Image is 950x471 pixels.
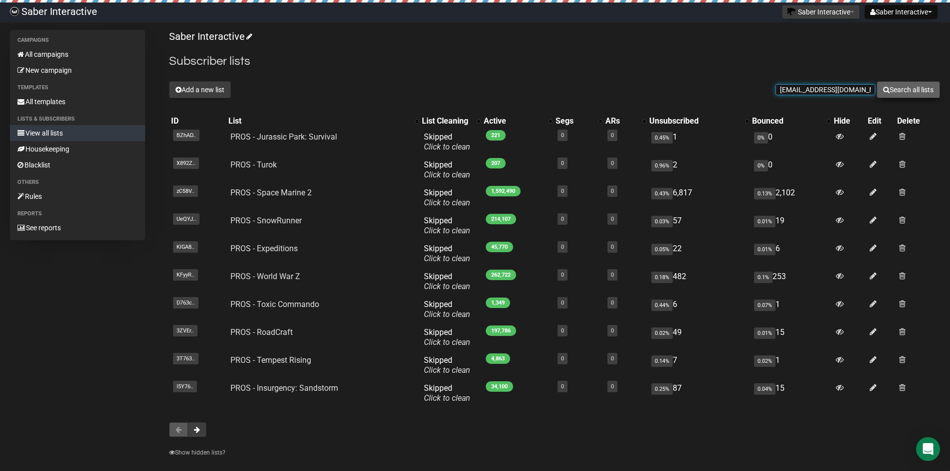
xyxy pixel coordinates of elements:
span: 0.02% [651,327,673,339]
a: Click to clean [424,282,470,291]
span: 3ZVEr.. [173,325,197,336]
a: PROS - RoadCraft [230,327,293,337]
span: Skipped [424,300,470,319]
a: Saber Interactive [169,30,251,42]
span: 0.44% [651,300,673,311]
td: 1 [750,296,832,323]
a: All templates [10,94,145,110]
td: 1 [647,128,750,156]
a: Show hidden lists? [169,449,225,456]
a: 0 [561,216,564,222]
div: Unsubscribed [649,116,740,126]
th: ID: No sort applied, sorting is disabled [169,114,226,128]
span: 0.02% [754,355,775,367]
div: Segs [556,116,593,126]
span: 1,349 [486,298,510,308]
a: Click to clean [424,170,470,179]
span: BZhAD.. [173,130,199,141]
a: 0 [561,188,564,194]
td: 7 [647,351,750,379]
a: 0 [611,327,614,334]
td: 482 [647,268,750,296]
span: 4,863 [486,353,510,364]
a: Click to clean [424,254,470,263]
span: 0% [754,132,768,144]
th: List: No sort applied, activate to apply an ascending sort [226,114,420,128]
a: PROS - Turok [230,160,277,169]
div: Edit [868,116,893,126]
span: D763c.. [173,297,198,309]
a: See reports [10,220,145,236]
th: List Cleaning: No sort applied, activate to apply an ascending sort [420,114,482,128]
a: Click to clean [424,142,470,152]
button: Add a new list [169,81,231,98]
span: 221 [486,130,506,141]
li: Templates [10,82,145,94]
img: 1.png [787,7,795,15]
a: PROS - Tempest Rising [230,355,311,365]
span: Skipped [424,327,470,347]
div: ID [171,116,224,126]
td: 0 [750,156,832,184]
span: 3T763.. [173,353,198,364]
img: ec1bccd4d48495f5e7d53d9a520ba7e5 [10,7,19,16]
span: Skipped [424,244,470,263]
span: X892Z.. [173,157,199,169]
div: ARs [605,116,638,126]
a: Click to clean [424,365,470,375]
li: Others [10,176,145,188]
span: 1,592,490 [486,186,521,196]
a: Click to clean [424,337,470,347]
h2: Subscriber lists [169,52,940,70]
a: PROS - Toxic Commando [230,300,319,309]
span: Skipped [424,188,470,207]
td: 6 [750,240,832,268]
span: I5Y76.. [173,381,197,392]
div: List [228,116,410,126]
span: Skipped [424,272,470,291]
a: Click to clean [424,393,470,403]
th: Edit: No sort applied, sorting is disabled [866,114,895,128]
span: 214,107 [486,214,516,224]
span: Skipped [424,383,470,403]
div: Active [484,116,544,126]
span: KlGA8.. [173,241,198,253]
a: Housekeeping [10,141,145,157]
span: 0.07% [754,300,775,311]
button: Saber Interactive [782,5,860,19]
th: Hide: No sort applied, sorting is disabled [832,114,866,128]
a: 0 [611,160,614,166]
td: 1 [750,351,832,379]
td: 6 [647,296,750,323]
td: 22 [647,240,750,268]
span: Skipped [424,216,470,235]
a: 0 [561,383,564,390]
td: 2,102 [750,184,832,212]
li: Lists & subscribers [10,113,145,125]
a: Rules [10,188,145,204]
th: Segs: No sort applied, activate to apply an ascending sort [554,114,603,128]
a: Blacklist [10,157,145,173]
a: 0 [611,383,614,390]
a: 0 [561,300,564,306]
th: ARs: No sort applied, activate to apply an ascending sort [603,114,648,128]
span: 0.18% [651,272,673,283]
a: All campaigns [10,46,145,62]
a: PROS - SnowRunner [230,216,302,225]
span: 0.01% [754,216,775,227]
td: 253 [750,268,832,296]
span: 207 [486,158,506,168]
span: 34,100 [486,381,513,392]
button: Search all lists [877,81,940,98]
a: 0 [561,244,564,250]
a: Click to clean [424,198,470,207]
span: 45,770 [486,242,513,252]
td: 0 [750,128,832,156]
div: List Cleaning [422,116,472,126]
span: UeQYJ.. [173,213,199,225]
td: 57 [647,212,750,240]
span: 197,786 [486,325,516,336]
span: 0.45% [651,132,673,144]
td: 19 [750,212,832,240]
th: Unsubscribed: No sort applied, activate to apply an ascending sort [647,114,750,128]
